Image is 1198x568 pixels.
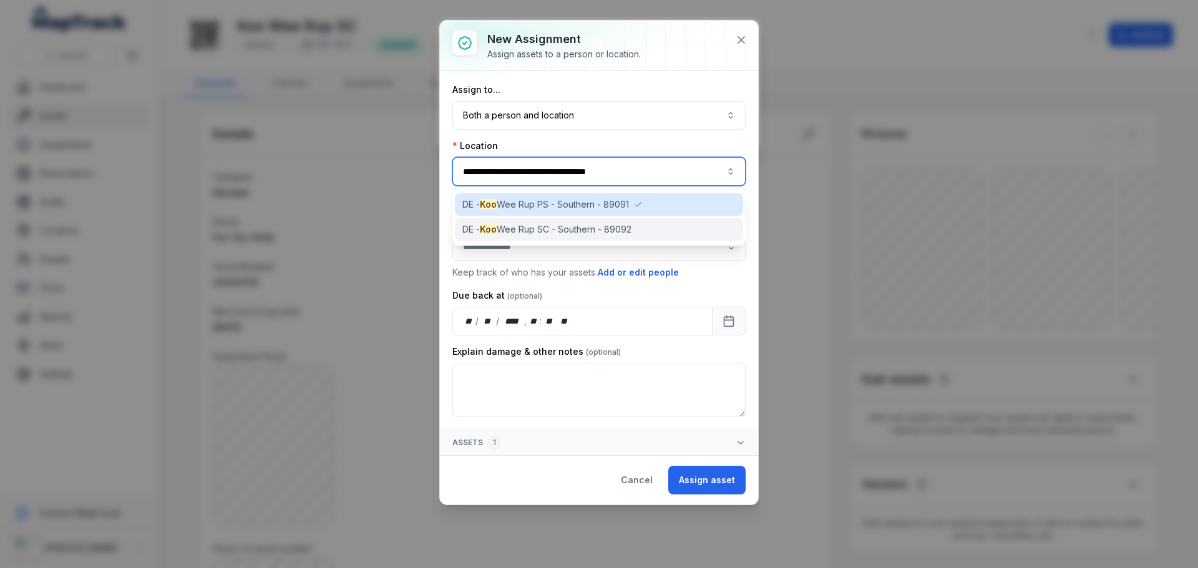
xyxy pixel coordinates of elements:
[440,430,758,455] button: Assets1
[558,315,572,327] div: am/pm,
[487,31,641,48] h3: New assignment
[452,84,500,96] label: Assign to...
[452,435,501,450] span: Assets
[610,466,663,494] button: Cancel
[480,315,497,327] div: month,
[452,345,621,358] label: Explain damage & other notes
[500,315,524,327] div: year,
[462,223,631,236] span: DE - Wee Rup SC - Southern - 89092
[488,435,501,450] div: 1
[452,140,498,152] label: Location
[452,101,746,130] button: Both a person and location
[487,48,641,60] div: Assign assets to a person or location.
[480,224,497,234] span: Koo
[452,266,746,279] p: Keep track of who has your assets.
[480,199,497,209] span: Koo
[462,198,629,211] span: DE - Wee Rup PS - Southern - 89091
[452,289,542,302] label: Due back at
[668,466,746,494] button: Assign asset
[524,315,528,327] div: ,
[597,266,679,279] button: Add or edit people
[540,315,543,327] div: :
[712,307,746,335] button: Calendar
[475,315,480,327] div: /
[528,315,540,327] div: hour,
[543,315,555,327] div: minute,
[463,315,475,327] div: day,
[496,315,500,327] div: /
[452,232,746,261] input: assignment-add:person-label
